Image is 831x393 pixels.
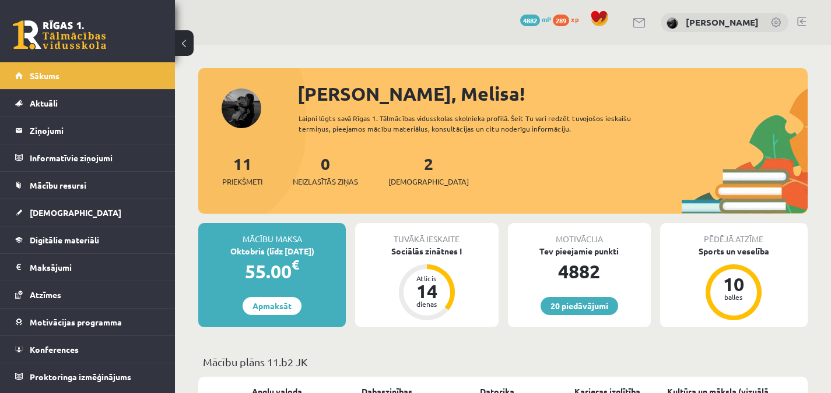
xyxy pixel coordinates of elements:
a: Konferences [15,336,160,363]
a: Atzīmes [15,281,160,308]
div: Laipni lūgts savā Rīgas 1. Tālmācības vidusskolas skolnieka profilā. Šeit Tu vari redzēt tuvojošo... [299,113,664,134]
a: Sociālās zinātnes I Atlicis 14 dienas [355,245,498,322]
div: Atlicis [409,275,444,282]
img: Melisa Lūse [667,17,678,29]
a: Sports un veselība 10 balles [660,245,808,322]
a: Aktuāli [15,90,160,116]
a: Apmaksāt [243,297,301,315]
div: Pēdējā atzīme [660,223,808,245]
a: Maksājumi [15,254,160,281]
a: 0Neizlasītās ziņas [293,153,358,187]
a: [DEMOGRAPHIC_DATA] [15,199,160,226]
a: Informatīvie ziņojumi [15,144,160,171]
span: Sākums [30,70,59,81]
div: [PERSON_NAME], Melisa! [297,80,808,108]
div: Sports un veselība [660,245,808,257]
span: 289 [553,15,569,26]
div: Tev pieejamie punkti [508,245,651,257]
span: xp [571,15,578,24]
div: balles [716,293,751,300]
div: Sociālās zinātnes I [355,245,498,257]
span: Konferences [30,344,79,355]
span: Aktuāli [30,98,58,108]
legend: Maksājumi [30,254,160,281]
span: [DEMOGRAPHIC_DATA] [388,176,469,187]
a: 11Priekšmeti [222,153,262,187]
div: 55.00 [198,257,346,285]
span: € [292,256,299,273]
span: Neizlasītās ziņas [293,176,358,187]
div: Mācību maksa [198,223,346,245]
a: Rīgas 1. Tālmācības vidusskola [13,20,106,49]
a: [PERSON_NAME] [686,16,759,28]
a: Sākums [15,62,160,89]
span: Mācību resursi [30,180,86,190]
div: 10 [716,275,751,293]
div: dienas [409,300,444,307]
div: 14 [409,282,444,300]
span: Proktoringa izmēģinājums [30,371,131,382]
a: 289 xp [553,15,584,24]
a: 20 piedāvājumi [541,297,618,315]
span: 4882 [520,15,540,26]
a: Proktoringa izmēģinājums [15,363,160,390]
legend: Ziņojumi [30,117,160,144]
a: Mācību resursi [15,172,160,199]
a: Digitālie materiāli [15,226,160,253]
span: Priekšmeti [222,176,262,187]
p: Mācību plāns 11.b2 JK [203,354,803,370]
a: Ziņojumi [15,117,160,144]
span: mP [542,15,551,24]
div: Motivācija [508,223,651,245]
span: Digitālie materiāli [30,235,99,245]
span: Atzīmes [30,289,61,300]
a: 4882 mP [520,15,551,24]
span: [DEMOGRAPHIC_DATA] [30,207,121,218]
legend: Informatīvie ziņojumi [30,144,160,171]
span: Motivācijas programma [30,317,122,327]
div: Tuvākā ieskaite [355,223,498,245]
div: 4882 [508,257,651,285]
a: 2[DEMOGRAPHIC_DATA] [388,153,469,187]
div: Oktobris (līdz [DATE]) [198,245,346,257]
a: Motivācijas programma [15,309,160,335]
